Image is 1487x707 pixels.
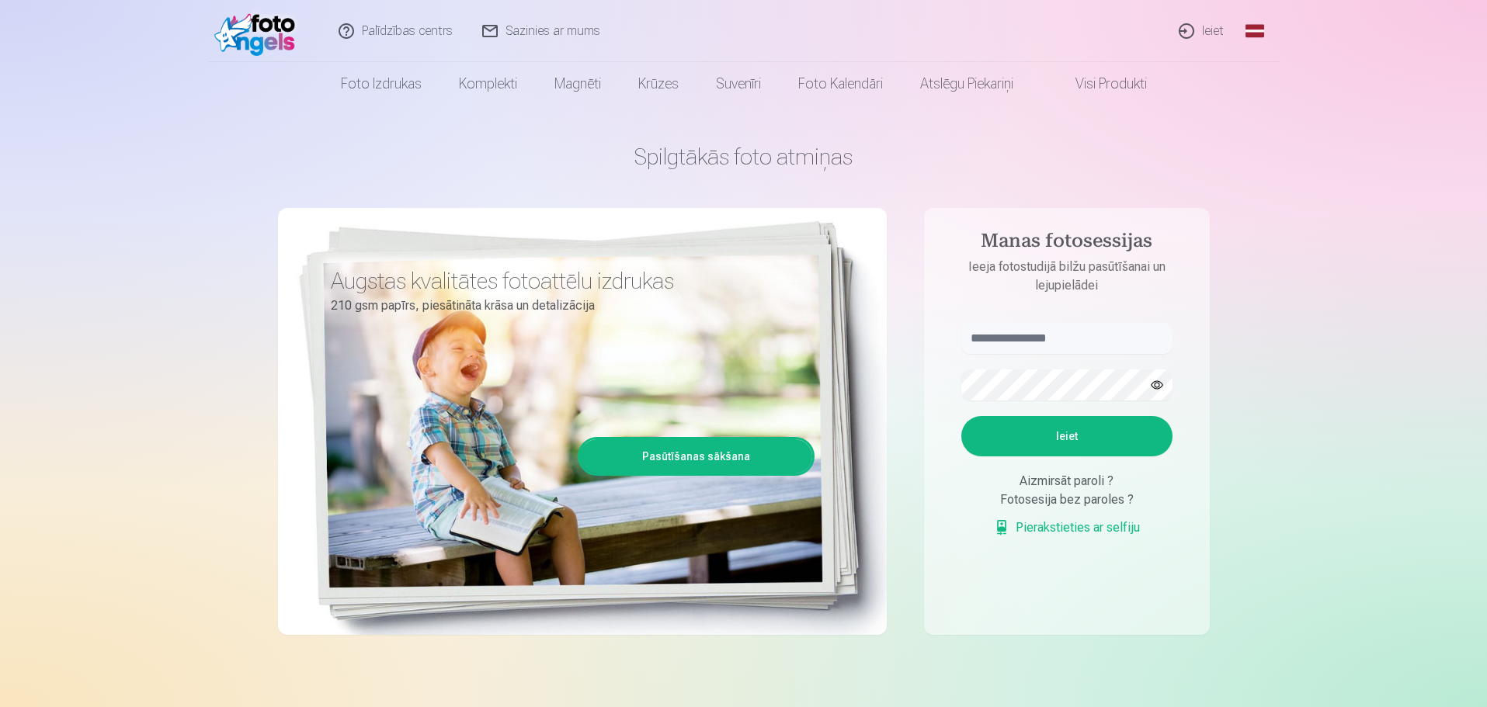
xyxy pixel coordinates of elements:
[331,267,803,295] h3: Augstas kvalitātes fotoattēlu izdrukas
[1032,62,1166,106] a: Visi produkti
[902,62,1032,106] a: Atslēgu piekariņi
[580,439,812,473] a: Pasūtīšanas sākšana
[946,230,1188,258] h4: Manas fotosessijas
[961,490,1173,509] div: Fotosesija bez paroles ?
[322,62,440,106] a: Foto izdrukas
[536,62,620,106] a: Magnēti
[994,518,1140,537] a: Pierakstieties ar selfiju
[780,62,902,106] a: Foto kalendāri
[214,6,304,56] img: /fa1
[331,295,803,317] p: 210 gsm papīrs, piesātināta krāsa un detalizācija
[278,143,1210,171] h1: Spilgtākās foto atmiņas
[620,62,697,106] a: Krūzes
[697,62,780,106] a: Suvenīri
[946,258,1188,295] p: Ieeja fotostudijā bilžu pasūtīšanai un lejupielādei
[961,416,1173,456] button: Ieiet
[440,62,536,106] a: Komplekti
[961,472,1173,490] div: Aizmirsāt paroli ?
